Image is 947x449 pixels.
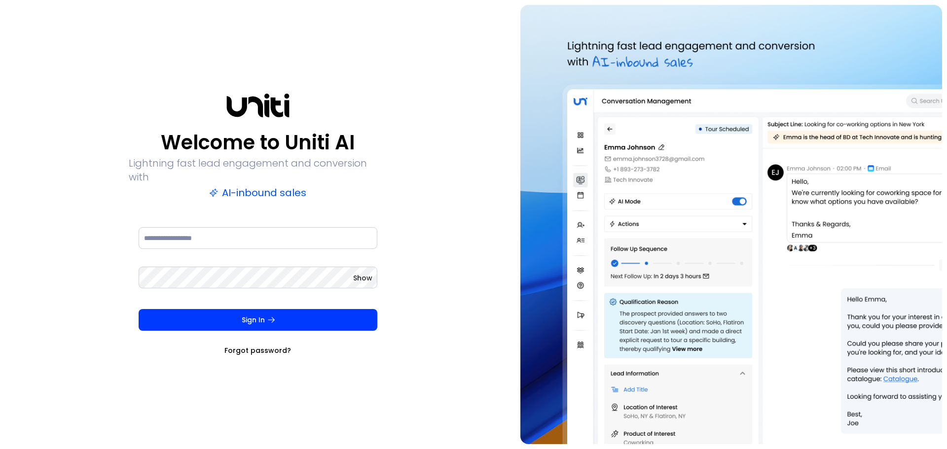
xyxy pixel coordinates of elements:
[161,131,355,154] p: Welcome to Uniti AI
[353,273,372,283] button: Show
[224,345,291,355] a: Forgot password?
[209,186,306,200] p: AI-inbound sales
[129,156,387,184] p: Lightning fast lead engagement and conversion with
[139,309,377,331] button: Sign In
[520,5,942,444] img: auth-hero.png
